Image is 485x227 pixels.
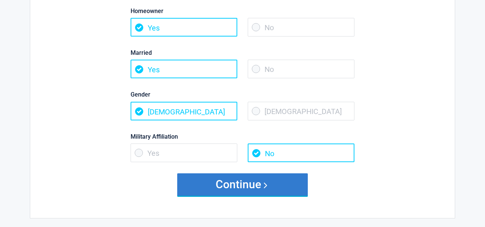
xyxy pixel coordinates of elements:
span: [DEMOGRAPHIC_DATA] [131,102,237,120]
label: Homeowner [131,6,354,16]
label: Military Affiliation [131,132,354,142]
span: Yes [131,18,237,37]
span: No [248,144,354,162]
span: [DEMOGRAPHIC_DATA] [248,102,354,120]
span: No [248,18,354,37]
button: Continue [177,173,308,196]
span: Yes [131,144,237,162]
label: Gender [131,89,354,100]
span: No [248,60,354,78]
span: Yes [131,60,237,78]
label: Married [131,48,354,58]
